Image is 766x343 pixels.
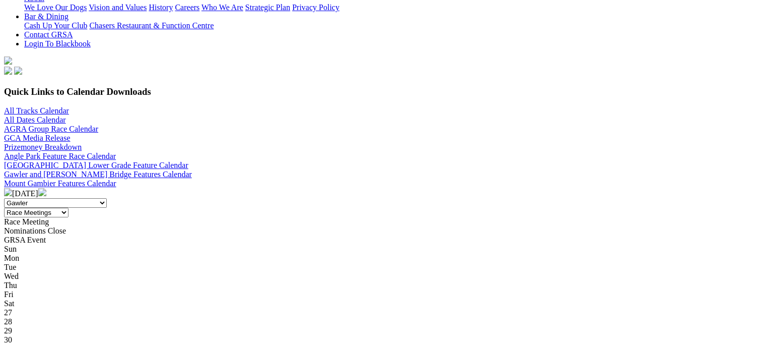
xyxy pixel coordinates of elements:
[4,317,12,326] span: 28
[201,3,243,12] a: Who We Are
[4,254,762,263] div: Mon
[4,170,192,179] a: Gawler and [PERSON_NAME] Bridge Features Calendar
[4,245,762,254] div: Sun
[4,308,12,317] span: 27
[4,134,71,142] a: GCA Media Release
[24,39,91,48] a: Login To Blackbook
[4,272,762,281] div: Wed
[24,30,73,39] a: Contact GRSA
[24,3,762,12] div: About
[14,67,22,75] img: twitter.svg
[4,299,762,308] div: Sat
[4,188,12,196] img: chevron-left-pager-white.svg
[4,152,116,160] a: Angle Park Feature Race Calendar
[24,21,762,30] div: Bar & Dining
[175,3,199,12] a: Careers
[24,12,68,21] a: Bar & Dining
[89,21,214,30] a: Chasers Restaurant & Function Centre
[4,217,762,226] div: Race Meeting
[4,56,12,65] img: logo-grsa-white.png
[4,236,762,245] div: GRSA Event
[89,3,147,12] a: Vision and Values
[4,67,12,75] img: facebook.svg
[4,290,762,299] div: Fri
[149,3,173,12] a: History
[24,3,87,12] a: We Love Our Dogs
[38,188,46,196] img: chevron-right-pager-white.svg
[4,326,12,335] span: 29
[4,116,66,124] a: All Dates Calendar
[4,188,762,198] div: [DATE]
[4,179,116,188] a: Mount Gambier Features Calendar
[245,3,290,12] a: Strategic Plan
[4,161,188,169] a: [GEOGRAPHIC_DATA] Lower Grade Feature Calendar
[4,106,69,115] a: All Tracks Calendar
[292,3,339,12] a: Privacy Policy
[24,21,87,30] a: Cash Up Your Club
[4,125,98,133] a: AGRA Group Race Calendar
[4,86,762,97] h3: Quick Links to Calendar Downloads
[4,281,762,290] div: Thu
[4,226,762,236] div: Nominations Close
[4,263,762,272] div: Tue
[4,143,82,151] a: Prizemoney Breakdown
